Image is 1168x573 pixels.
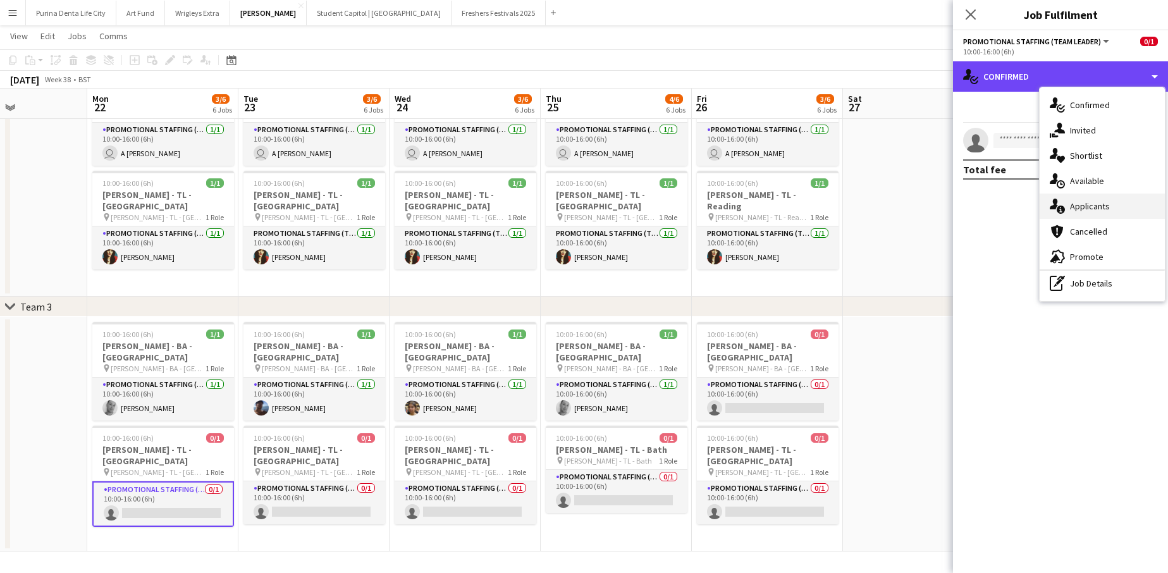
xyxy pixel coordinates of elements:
[92,481,234,527] app-card-role: Promotional Staffing (Team Leader)0/110:00-16:00 (6h)
[546,426,687,513] div: 10:00-16:00 (6h)0/1[PERSON_NAME] - TL - Bath [PERSON_NAME] - TL - Bath1 RolePromotional Staffing ...
[395,426,536,524] div: 10:00-16:00 (6h)0/1[PERSON_NAME] - TL - [GEOGRAPHIC_DATA] [PERSON_NAME] - TL - [GEOGRAPHIC_DATA]1...
[546,189,687,212] h3: [PERSON_NAME] - TL - [GEOGRAPHIC_DATA]
[963,37,1101,46] span: Promotional Staffing (Team Leader)
[395,340,536,363] h3: [PERSON_NAME] - BA - [GEOGRAPHIC_DATA]
[206,178,224,188] span: 1/1
[546,322,687,421] app-job-card: 10:00-16:00 (6h)1/1[PERSON_NAME] - BA - [GEOGRAPHIC_DATA] [PERSON_NAME] - BA - [GEOGRAPHIC_DATA]1...
[715,213,810,222] span: [PERSON_NAME] - TL - Reading
[243,481,385,524] app-card-role: Promotional Staffing (Team Leader)0/110:00-16:00 (6h)
[357,467,375,477] span: 1 Role
[357,364,375,373] span: 1 Role
[230,1,307,25] button: [PERSON_NAME]
[963,163,1006,176] div: Total fee
[810,467,828,477] span: 1 Role
[243,226,385,269] app-card-role: Promotional Staffing (Team Leader)1/110:00-16:00 (6h)[PERSON_NAME]
[413,364,508,373] span: [PERSON_NAME] - BA - [GEOGRAPHIC_DATA]
[243,444,385,467] h3: [PERSON_NAME] - TL - [GEOGRAPHIC_DATA]
[817,105,837,114] div: 6 Jobs
[514,94,532,104] span: 3/6
[254,178,305,188] span: 10:00-16:00 (6h)
[26,1,116,25] button: Purina Denta Life City
[452,1,546,25] button: Freshers Festivals 2025
[357,213,375,222] span: 1 Role
[111,364,206,373] span: [PERSON_NAME] - BA - [GEOGRAPHIC_DATA]
[405,433,456,443] span: 10:00-16:00 (6h)
[90,100,109,114] span: 22
[35,28,60,44] a: Edit
[546,171,687,269] app-job-card: 10:00-16:00 (6h)1/1[PERSON_NAME] - TL - [GEOGRAPHIC_DATA] [PERSON_NAME] - TL - [GEOGRAPHIC_DATA]1...
[262,467,357,477] span: [PERSON_NAME] - TL - [GEOGRAPHIC_DATA]
[212,105,232,114] div: 6 Jobs
[99,30,128,42] span: Comms
[1070,150,1102,161] span: Shortlist
[1070,200,1110,212] span: Applicants
[707,433,758,443] span: 10:00-16:00 (6h)
[393,100,411,114] span: 24
[811,330,828,339] span: 0/1
[395,189,536,212] h3: [PERSON_NAME] - TL - [GEOGRAPHIC_DATA]
[395,171,536,269] app-job-card: 10:00-16:00 (6h)1/1[PERSON_NAME] - TL - [GEOGRAPHIC_DATA] [PERSON_NAME] - TL - [GEOGRAPHIC_DATA]1...
[508,433,526,443] span: 0/1
[811,178,828,188] span: 1/1
[357,178,375,188] span: 1/1
[395,444,536,467] h3: [PERSON_NAME] - TL - [GEOGRAPHIC_DATA]
[243,426,385,524] app-job-card: 10:00-16:00 (6h)0/1[PERSON_NAME] - TL - [GEOGRAPHIC_DATA] [PERSON_NAME] - TL - [GEOGRAPHIC_DATA]1...
[707,178,758,188] span: 10:00-16:00 (6h)
[20,300,52,313] div: Team 3
[206,213,224,222] span: 1 Role
[40,30,55,42] span: Edit
[42,75,73,84] span: Week 38
[413,467,508,477] span: [PERSON_NAME] - TL - [GEOGRAPHIC_DATA]
[963,37,1111,46] button: Promotional Staffing (Team Leader)
[243,378,385,421] app-card-role: Promotional Staffing (Brand Ambassadors)1/110:00-16:00 (6h)[PERSON_NAME]
[953,61,1168,92] div: Confirmed
[564,364,659,373] span: [PERSON_NAME] - BA - [GEOGRAPHIC_DATA]
[660,330,677,339] span: 1/1
[1040,271,1165,296] div: Job Details
[395,378,536,421] app-card-role: Promotional Staffing (Brand Ambassadors)1/110:00-16:00 (6h)[PERSON_NAME]
[243,123,385,166] app-card-role: Promotional Staffing (Brand Ambassadors)1/110:00-16:00 (6h) A [PERSON_NAME]
[92,444,234,467] h3: [PERSON_NAME] - TL - [GEOGRAPHIC_DATA]
[363,94,381,104] span: 3/6
[395,322,536,421] div: 10:00-16:00 (6h)1/1[PERSON_NAME] - BA - [GEOGRAPHIC_DATA] [PERSON_NAME] - BA - [GEOGRAPHIC_DATA]1...
[395,93,411,104] span: Wed
[697,340,839,363] h3: [PERSON_NAME] - BA - [GEOGRAPHIC_DATA]
[707,330,758,339] span: 10:00-16:00 (6h)
[102,433,154,443] span: 10:00-16:00 (6h)
[715,467,810,477] span: [PERSON_NAME] - TL - [GEOGRAPHIC_DATA]
[810,213,828,222] span: 1 Role
[1070,125,1096,136] span: Invited
[78,75,91,84] div: BST
[697,226,839,269] app-card-role: Promotional Staffing (Team Leader)1/110:00-16:00 (6h)[PERSON_NAME]
[660,433,677,443] span: 0/1
[254,433,305,443] span: 10:00-16:00 (6h)
[697,93,707,104] span: Fri
[68,30,87,42] span: Jobs
[243,340,385,363] h3: [PERSON_NAME] - BA - [GEOGRAPHIC_DATA]
[92,322,234,421] app-job-card: 10:00-16:00 (6h)1/1[PERSON_NAME] - BA - [GEOGRAPHIC_DATA] [PERSON_NAME] - BA - [GEOGRAPHIC_DATA]1...
[212,94,230,104] span: 3/6
[846,100,862,114] span: 27
[697,426,839,524] app-job-card: 10:00-16:00 (6h)0/1[PERSON_NAME] - TL - [GEOGRAPHIC_DATA] [PERSON_NAME] - TL - [GEOGRAPHIC_DATA]1...
[413,213,508,222] span: [PERSON_NAME] - TL - [GEOGRAPHIC_DATA]
[10,30,28,42] span: View
[102,178,154,188] span: 10:00-16:00 (6h)
[262,213,357,222] span: [PERSON_NAME] - TL - [GEOGRAPHIC_DATA]
[92,426,234,527] div: 10:00-16:00 (6h)0/1[PERSON_NAME] - TL - [GEOGRAPHIC_DATA] [PERSON_NAME] - TL - [GEOGRAPHIC_DATA]1...
[254,330,305,339] span: 10:00-16:00 (6h)
[546,378,687,421] app-card-role: Promotional Staffing (Brand Ambassadors)1/110:00-16:00 (6h)[PERSON_NAME]
[243,322,385,421] div: 10:00-16:00 (6h)1/1[PERSON_NAME] - BA - [GEOGRAPHIC_DATA] [PERSON_NAME] - BA - [GEOGRAPHIC_DATA]1...
[848,93,862,104] span: Sat
[262,364,357,373] span: [PERSON_NAME] - BA - [GEOGRAPHIC_DATA]
[697,123,839,166] app-card-role: Promotional Staffing (Brand Ambassadors)1/110:00-16:00 (6h) A [PERSON_NAME]
[405,178,456,188] span: 10:00-16:00 (6h)
[357,330,375,339] span: 1/1
[5,28,33,44] a: View
[508,467,526,477] span: 1 Role
[660,178,677,188] span: 1/1
[697,481,839,524] app-card-role: Promotional Staffing (Team Leader)0/110:00-16:00 (6h)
